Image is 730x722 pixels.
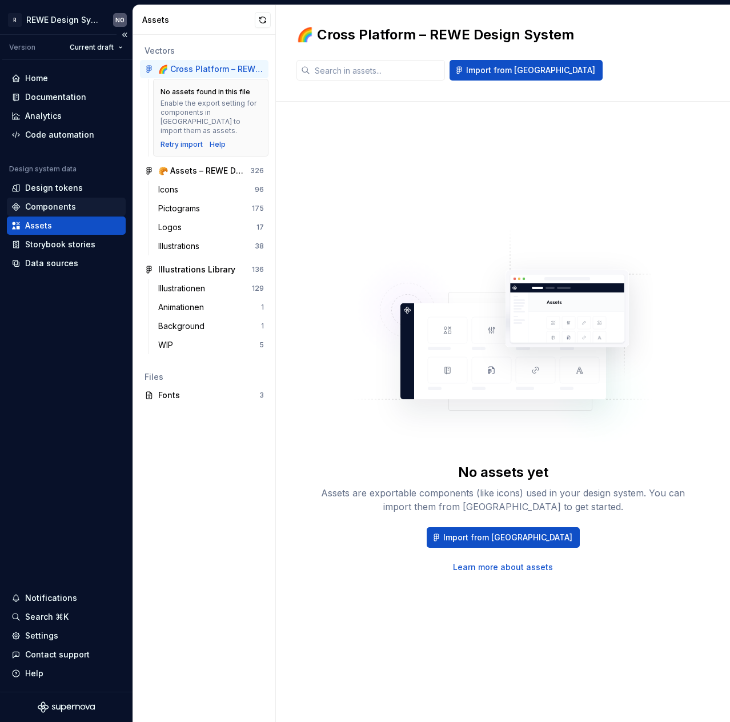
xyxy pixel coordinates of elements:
button: Current draft [65,39,128,55]
div: Components [25,201,76,212]
a: Data sources [7,254,126,272]
div: 3 [259,391,264,400]
div: Logos [158,222,186,233]
div: Fonts [158,390,259,401]
button: Import from [GEOGRAPHIC_DATA] [450,60,603,81]
a: Settings [7,627,126,645]
div: 129 [252,284,264,293]
div: Icons [158,184,183,195]
button: Collapse sidebar [117,27,133,43]
div: 5 [259,340,264,350]
a: Learn more about assets [453,561,553,573]
div: Data sources [25,258,78,269]
div: Files [145,371,264,383]
a: Background1 [154,317,268,335]
a: Illustrationen129 [154,279,268,298]
div: No assets yet [458,463,548,482]
a: Animationen1 [154,298,268,316]
div: Pictograms [158,203,204,214]
div: 326 [250,166,264,175]
a: Home [7,69,126,87]
div: 🥐 Assets – REWE Design System [158,165,243,177]
div: 38 [255,242,264,251]
div: Illustrations [158,240,204,252]
div: Documentation [25,91,86,103]
div: Storybook stories [25,239,95,250]
div: Design tokens [25,182,83,194]
a: Icons96 [154,181,268,199]
a: Storybook stories [7,235,126,254]
button: Help [7,664,126,683]
div: Assets are exportable components (like icons) used in your design system. You can import them fro... [320,486,686,514]
div: 1 [261,322,264,331]
div: Help [25,668,43,679]
span: Current draft [70,43,114,52]
button: Contact support [7,645,126,664]
div: Settings [25,630,58,641]
div: Illustrationen [158,283,210,294]
button: RREWE Design SystemNO [2,7,130,32]
div: Analytics [25,110,62,122]
a: Pictograms175 [154,199,268,218]
button: Notifications [7,589,126,607]
div: Design system data [9,165,77,174]
a: Logos17 [154,218,268,236]
div: Assets [25,220,52,231]
a: 🌈 Cross Platform – REWE Design System [140,60,268,78]
div: 🌈 Cross Platform – REWE Design System [158,63,264,75]
div: Animationen [158,302,208,313]
div: Search ⌘K [25,611,69,623]
div: Background [158,320,209,332]
div: Illustrations Library [158,264,235,275]
span: Import from [GEOGRAPHIC_DATA] [443,532,572,543]
button: Search ⌘K [7,608,126,626]
span: Import from [GEOGRAPHIC_DATA] [466,65,595,76]
a: Fonts3 [140,386,268,404]
input: Search in assets... [310,60,445,81]
a: 🥐 Assets – REWE Design System326 [140,162,268,180]
a: Assets [7,216,126,235]
div: Assets [142,14,255,26]
div: 96 [255,185,264,194]
div: R [8,13,22,27]
a: WIP5 [154,336,268,354]
a: Illustrations Library136 [140,260,268,279]
div: Vectors [145,45,264,57]
svg: Supernova Logo [38,701,95,713]
div: No assets found in this file [161,87,250,97]
div: 17 [256,223,264,232]
div: Enable the export setting for components in [GEOGRAPHIC_DATA] to import them as assets. [161,99,261,135]
div: Code automation [25,129,94,141]
a: Code automation [7,126,126,144]
a: Illustrations38 [154,237,268,255]
div: WIP [158,339,178,351]
div: 175 [252,204,264,213]
div: Contact support [25,649,90,660]
div: Version [9,43,35,52]
a: Documentation [7,88,126,106]
div: REWE Design System [26,14,99,26]
div: Notifications [25,592,77,604]
a: Help [210,140,226,149]
div: Home [25,73,48,84]
a: Analytics [7,107,126,125]
button: Import from [GEOGRAPHIC_DATA] [427,527,580,548]
button: Retry import [161,140,203,149]
h2: 🌈 Cross Platform – REWE Design System [296,26,574,44]
a: Design tokens [7,179,126,197]
div: 1 [261,303,264,312]
div: 136 [252,265,264,274]
div: NO [115,15,125,25]
a: Components [7,198,126,216]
